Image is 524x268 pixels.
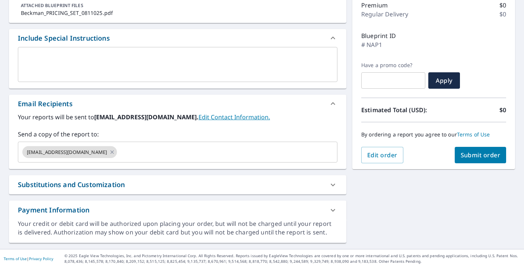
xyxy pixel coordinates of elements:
[9,29,346,47] div: Include Special Instructions
[361,147,403,163] button: Edit order
[9,95,346,113] div: Email Recipients
[22,146,117,158] div: [EMAIL_ADDRESS][DOMAIN_NAME]
[461,151,501,159] span: Submit order
[428,72,460,89] button: Apply
[22,149,111,156] span: [EMAIL_ADDRESS][DOMAIN_NAME]
[64,253,520,264] p: © 2025 Eagle View Technologies, Inc. and Pictometry International Corp. All Rights Reserved. Repo...
[94,113,199,121] b: [EMAIL_ADDRESS][DOMAIN_NAME].
[18,205,89,215] div: Payment Information
[18,33,110,43] div: Include Special Instructions
[499,1,506,10] p: $0
[367,151,397,159] span: Edit order
[361,1,388,10] p: Premium
[18,130,337,139] label: Send a copy of the report to:
[4,256,53,261] p: |
[434,76,454,85] span: Apply
[457,131,490,138] a: Terms of Use
[18,99,73,109] div: Email Recipients
[9,175,346,194] div: Substitutions and Customization
[21,9,334,17] p: Beckman_PRICING_SET_0811025.pdf
[361,131,506,138] p: By ordering a report you agree to our
[361,40,382,49] p: # NAP1
[455,147,506,163] button: Submit order
[18,113,337,122] label: Your reports will be sent to
[18,220,337,237] div: Your credit or debit card will be authorized upon placing your order, but will not be charged unt...
[499,10,506,19] p: $0
[9,201,346,220] div: Payment Information
[199,113,270,121] a: EditContactInfo
[361,105,434,114] p: Estimated Total (USD):
[499,105,506,114] p: $0
[361,10,408,19] p: Regular Delivery
[361,31,396,40] p: Blueprint ID
[361,62,425,69] label: Have a promo code?
[4,256,27,261] a: Terms of Use
[29,256,53,261] a: Privacy Policy
[18,180,125,190] div: Substitutions and Customization
[21,2,334,9] p: ATTACHED BLUEPRINT FILES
